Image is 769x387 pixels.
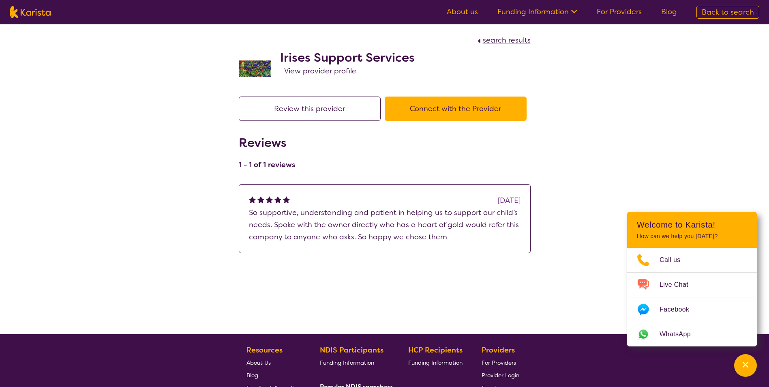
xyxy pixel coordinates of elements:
a: Funding Information [320,356,390,369]
b: Providers [482,345,515,355]
span: Provider Login [482,372,519,379]
span: WhatsApp [660,328,700,340]
b: HCP Recipients [408,345,463,355]
ul: Choose channel [627,248,757,346]
p: So supportive, understanding and patient in helping us to support our child’s needs. Spoke with t... [249,206,521,243]
span: Funding Information [408,359,463,366]
img: Karista logo [10,6,51,18]
h2: Reviews [239,135,295,150]
h2: Irises Support Services [280,50,415,65]
img: fullstar [266,196,273,203]
img: fullstar [274,196,281,203]
a: Review this provider [239,104,385,114]
span: Call us [660,254,690,266]
button: Channel Menu [734,354,757,377]
a: About us [447,7,478,17]
a: Web link opens in a new tab. [627,322,757,346]
button: Connect with the Provider [385,97,527,121]
a: View provider profile [284,65,356,77]
span: Back to search [702,7,754,17]
a: search results [476,35,531,45]
b: NDIS Participants [320,345,383,355]
span: About Us [246,359,271,366]
span: Facebook [660,303,699,316]
h4: 1 - 1 of 1 reviews [239,160,295,170]
a: Provider Login [482,369,519,381]
span: View provider profile [284,66,356,76]
a: About Us [246,356,301,369]
span: Blog [246,372,258,379]
img: bveqlmrdxdvqu3rwwcov.jpg [239,60,271,77]
div: Channel Menu [627,212,757,346]
a: Funding Information [497,7,577,17]
span: Funding Information [320,359,374,366]
img: fullstar [257,196,264,203]
h2: Welcome to Karista! [637,220,747,230]
a: Funding Information [408,356,463,369]
a: Back to search [696,6,759,19]
img: fullstar [249,196,256,203]
button: Review this provider [239,97,381,121]
div: [DATE] [498,194,521,206]
a: For Providers [482,356,519,369]
span: search results [483,35,531,45]
a: Blog [661,7,677,17]
a: For Providers [597,7,642,17]
b: Resources [246,345,283,355]
span: For Providers [482,359,516,366]
a: Connect with the Provider [385,104,531,114]
p: How can we help you [DATE]? [637,233,747,240]
img: fullstar [283,196,290,203]
a: Blog [246,369,301,381]
span: Live Chat [660,279,698,291]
